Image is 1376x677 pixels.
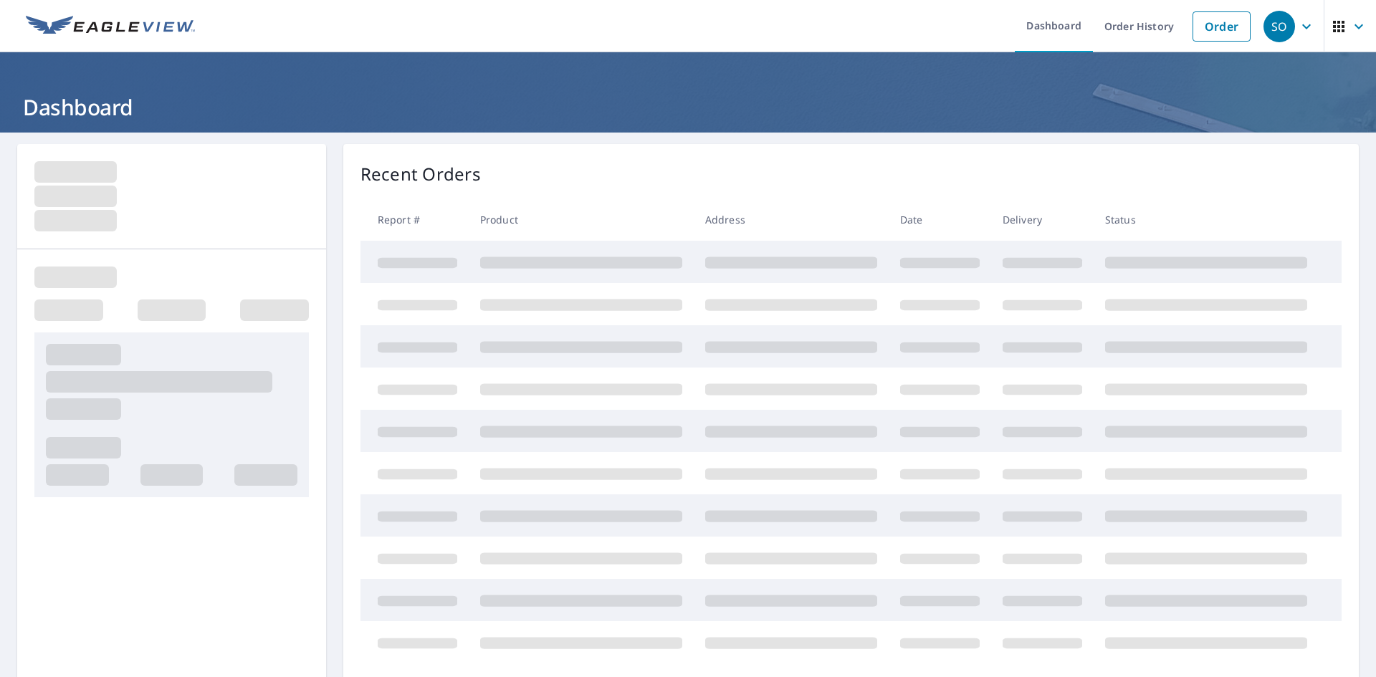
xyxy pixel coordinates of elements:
th: Status [1094,198,1319,241]
th: Delivery [991,198,1094,241]
th: Address [694,198,889,241]
th: Product [469,198,694,241]
h1: Dashboard [17,92,1359,122]
th: Date [889,198,991,241]
a: Order [1193,11,1251,42]
div: SO [1263,11,1295,42]
img: EV Logo [26,16,195,37]
p: Recent Orders [360,161,481,187]
th: Report # [360,198,469,241]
